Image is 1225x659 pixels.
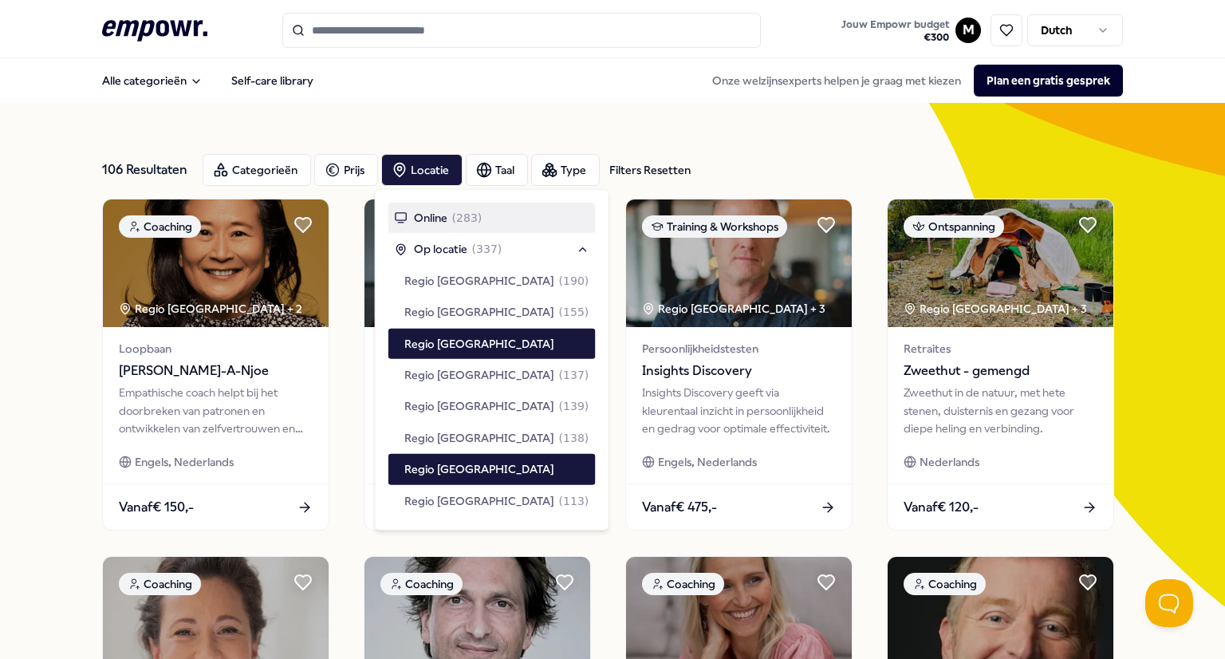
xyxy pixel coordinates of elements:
[841,31,949,44] span: € 300
[888,199,1113,327] img: package image
[404,429,554,447] span: Regio [GEOGRAPHIC_DATA]
[472,240,502,258] span: ( 337 )
[559,272,589,290] span: ( 190 )
[404,491,554,509] span: Regio [GEOGRAPHIC_DATA]
[404,460,554,478] span: Regio [GEOGRAPHIC_DATA]
[642,300,825,318] div: Regio [GEOGRAPHIC_DATA] + 3
[119,573,201,595] div: Coaching
[838,15,952,47] button: Jouw Empowr budget€300
[626,199,852,327] img: package image
[102,199,329,531] a: package imageCoachingRegio [GEOGRAPHIC_DATA] + 2Loopbaan[PERSON_NAME]-A-NjoeEmpathische coach hel...
[203,154,311,186] button: Categorieën
[414,209,447,227] span: Online
[904,573,986,595] div: Coaching
[642,361,836,381] span: Insights Discovery
[658,453,757,471] span: Engels, Nederlands
[904,300,1087,318] div: Regio [GEOGRAPHIC_DATA] + 3
[119,340,313,357] span: Loopbaan
[466,154,528,186] button: Taal
[404,366,554,384] span: Regio [GEOGRAPHIC_DATA]
[381,154,463,186] button: Locatie
[119,384,313,437] div: Empathische coach helpt bij het doorbreken van patronen en ontwikkelen van zelfvertrouwen en inne...
[404,303,554,321] span: Regio [GEOGRAPHIC_DATA]
[904,361,1097,381] span: Zweethut - gemengd
[841,18,949,31] span: Jouw Empowr budget
[119,300,302,318] div: Regio [GEOGRAPHIC_DATA] + 2
[559,429,589,447] span: ( 138 )
[904,497,979,518] span: Vanaf € 120,-
[559,397,589,415] span: ( 139 )
[642,215,787,238] div: Training & Workshops
[904,215,1004,238] div: Ontspanning
[404,334,554,352] span: Regio [GEOGRAPHIC_DATA]
[404,272,554,290] span: Regio [GEOGRAPHIC_DATA]
[103,199,329,327] img: package image
[699,65,1123,97] div: Onze welzijnsexperts helpen je graag met kiezen
[119,361,313,381] span: [PERSON_NAME]-A-Njoe
[531,154,600,186] button: Type
[380,573,463,595] div: Coaching
[388,203,596,517] div: Suggestions
[364,199,591,531] a: package imageCoachingRegio [GEOGRAPHIC_DATA] + 1StressMargreet TopGeregistreerd therapeut helpt b...
[89,65,326,97] nav: Main
[219,65,326,97] a: Self-care library
[452,209,483,227] span: ( 283 )
[920,453,979,471] span: Nederlands
[642,497,717,518] span: Vanaf € 475,-
[135,453,234,471] span: Engels, Nederlands
[609,161,691,179] div: Filters Resetten
[887,199,1114,531] a: package imageOntspanningRegio [GEOGRAPHIC_DATA] + 3RetraitesZweethut - gemengdZweethut in de natu...
[1145,579,1193,627] iframe: Help Scout Beacon - Open
[559,303,589,321] span: ( 155 )
[102,154,190,186] div: 106 Resultaten
[364,199,590,327] img: package image
[559,366,589,384] span: ( 137 )
[314,154,378,186] button: Prijs
[625,199,853,531] a: package imageTraining & WorkshopsRegio [GEOGRAPHIC_DATA] + 3PersoonlijkheidstestenInsights Discov...
[119,497,194,518] span: Vanaf € 150,-
[642,340,836,357] span: Persoonlijkheidstesten
[404,397,554,415] span: Regio [GEOGRAPHIC_DATA]
[559,491,589,509] span: ( 113 )
[282,13,761,48] input: Search for products, categories or subcategories
[414,240,467,258] span: Op locatie
[835,14,955,47] a: Jouw Empowr budget€300
[974,65,1123,97] button: Plan een gratis gesprek
[642,573,724,595] div: Coaching
[904,340,1097,357] span: Retraites
[904,384,1097,437] div: Zweethut in de natuur, met hete stenen, duisternis en gezang voor diepe heling en verbinding.
[89,65,215,97] button: Alle categorieën
[955,18,981,43] button: M
[642,384,836,437] div: Insights Discovery geeft via kleurentaal inzicht in persoonlijkheid en gedrag voor optimale effec...
[119,215,201,238] div: Coaching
